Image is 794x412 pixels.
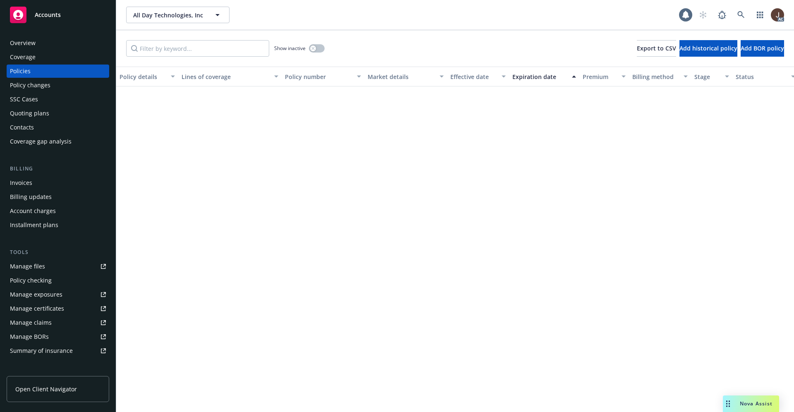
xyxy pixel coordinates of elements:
span: All Day Technologies, Inc [133,11,205,19]
div: Invoices [10,176,32,189]
a: Manage exposures [7,288,109,301]
button: Market details [364,67,447,86]
div: Policy checking [10,274,52,287]
a: Invoices [7,176,109,189]
a: Manage certificates [7,302,109,315]
div: Quoting plans [10,107,49,120]
a: Quoting plans [7,107,109,120]
a: Policies [7,65,109,78]
div: Billing [7,165,109,173]
button: Export to CSV [637,40,676,57]
a: Summary of insurance [7,344,109,357]
span: Nova Assist [740,400,772,407]
div: Overview [10,36,36,50]
div: Manage certificates [10,302,64,315]
div: Premium [583,72,617,81]
span: Open Client Navigator [15,385,77,393]
button: Billing method [629,67,691,86]
div: Coverage gap analysis [10,135,72,148]
a: Policy checking [7,274,109,287]
button: Stage [691,67,732,86]
div: Stage [694,72,720,81]
button: Add historical policy [679,40,737,57]
div: Coverage [10,50,36,64]
img: photo [771,8,784,22]
div: Contacts [10,121,34,134]
a: Coverage gap analysis [7,135,109,148]
span: Add BOR policy [741,44,784,52]
div: Manage exposures [10,288,62,301]
a: Coverage [7,50,109,64]
div: Policy changes [10,79,50,92]
a: Contacts [7,121,109,134]
div: Manage files [10,260,45,273]
div: Tools [7,248,109,256]
a: Policy changes [7,79,109,92]
a: Installment plans [7,218,109,232]
div: Market details [368,72,435,81]
div: Manage BORs [10,330,49,343]
a: Manage files [7,260,109,273]
a: Start snowing [695,7,711,23]
a: Switch app [752,7,768,23]
div: Lines of coverage [182,72,269,81]
span: Accounts [35,12,61,18]
a: Overview [7,36,109,50]
button: Lines of coverage [178,67,282,86]
div: Status [736,72,786,81]
div: Billing method [632,72,679,81]
div: Policy number [285,72,352,81]
button: Effective date [447,67,509,86]
a: Billing updates [7,190,109,204]
div: Policies [10,65,31,78]
button: Policy details [116,67,178,86]
span: Export to CSV [637,44,676,52]
span: Show inactive [274,45,306,52]
div: Policy details [120,72,166,81]
div: Drag to move [723,395,733,412]
div: Installment plans [10,218,58,232]
div: Billing updates [10,190,52,204]
div: Manage claims [10,316,52,329]
div: SSC Cases [10,93,38,106]
a: Account charges [7,204,109,218]
button: Add BOR policy [741,40,784,57]
button: Premium [579,67,629,86]
button: All Day Technologies, Inc [126,7,230,23]
button: Nova Assist [723,395,779,412]
div: Effective date [450,72,497,81]
span: Add historical policy [679,44,737,52]
div: Summary of insurance [10,344,73,357]
button: Policy number [282,67,364,86]
div: Expiration date [512,72,567,81]
a: Manage claims [7,316,109,329]
a: Report a Bug [714,7,730,23]
input: Filter by keyword... [126,40,269,57]
a: SSC Cases [7,93,109,106]
button: Expiration date [509,67,579,86]
div: Account charges [10,204,56,218]
a: Search [733,7,749,23]
a: Manage BORs [7,330,109,343]
a: Accounts [7,3,109,26]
